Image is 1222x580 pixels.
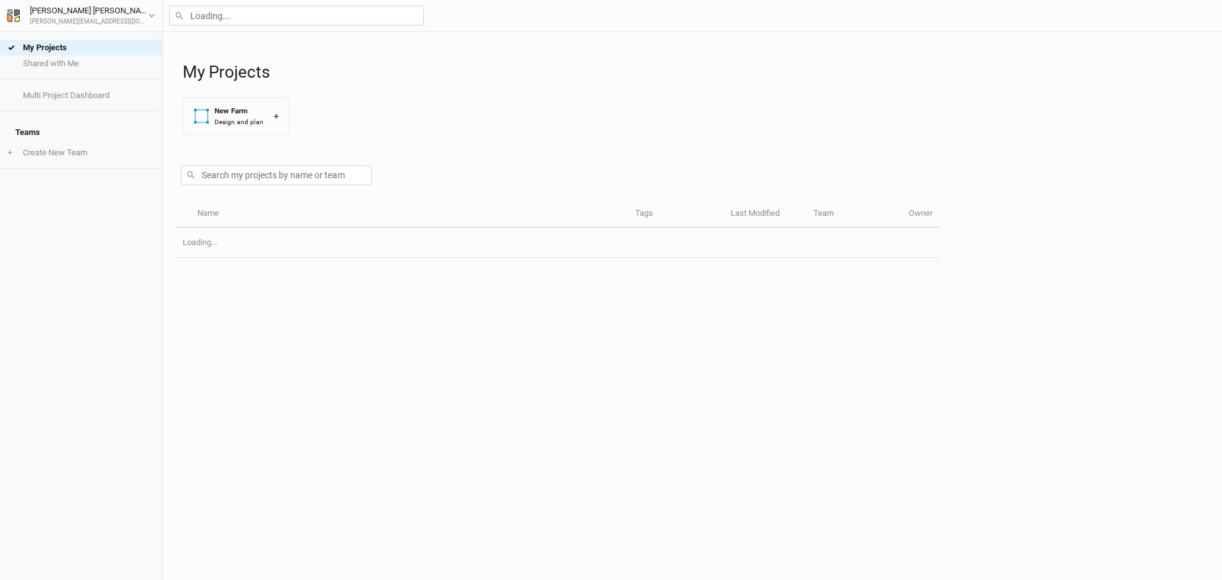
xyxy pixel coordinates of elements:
[176,228,939,258] td: Loading...
[183,97,290,135] button: New FarmDesign and plan+
[183,62,1209,82] h1: My Projects
[902,201,939,228] th: Owner
[190,201,628,228] th: Name
[806,201,902,228] th: Team
[30,17,148,27] div: [PERSON_NAME][EMAIL_ADDRESS][DOMAIN_NAME]
[214,106,263,117] div: New Farm
[274,110,279,123] div: +
[181,166,372,185] input: Search my projects by name or team
[8,148,12,158] span: +
[8,120,155,145] h4: Teams
[169,6,424,25] input: Loading...
[214,117,263,127] div: Design and plan
[724,201,806,228] th: Last Modified
[30,4,148,17] div: [PERSON_NAME] [PERSON_NAME]
[6,4,156,27] button: [PERSON_NAME] [PERSON_NAME][PERSON_NAME][EMAIL_ADDRESS][DOMAIN_NAME]
[628,201,724,228] th: Tags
